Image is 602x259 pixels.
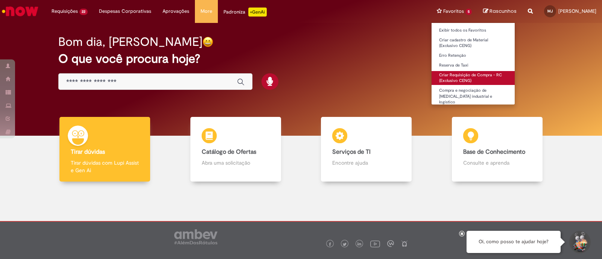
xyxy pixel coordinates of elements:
span: 22 [79,9,88,15]
span: Aprovações [163,8,189,15]
a: Criar Requisição de Compra - RC (Exclusivo CENG) [432,71,515,85]
h2: O que você procura hoje? [58,52,544,65]
img: logo_footer_workplace.png [387,240,394,247]
h2: Bom dia, [PERSON_NAME] [58,35,202,48]
p: Consulte e aprenda [463,159,531,167]
img: happy-face.png [202,36,213,47]
p: +GenAi [248,8,267,17]
div: Oi, como posso te ajudar hoje? [467,231,561,253]
a: Criar cadastro de Material (Exclusivo CENG) [432,36,515,50]
img: logo_footer_youtube.png [370,239,380,248]
span: [PERSON_NAME] [558,8,596,14]
p: Abra uma solicitação [202,159,270,167]
p: Encontre ajuda [332,159,400,167]
p: Tirar dúvidas com Lupi Assist e Gen Ai [71,159,139,174]
span: More [201,8,212,15]
a: Reserva de Taxi [432,61,515,70]
a: Compra e negociação de [MEDICAL_DATA] industrial e logístico [432,86,515,103]
b: Serviços de TI [332,148,371,156]
ul: Favoritos [431,23,515,105]
a: Rascunhos [483,8,517,15]
div: Padroniza [223,8,267,17]
img: ServiceNow [1,4,40,19]
img: logo_footer_twitter.png [343,242,347,246]
a: Exibir todos os Favoritos [432,26,515,35]
span: Despesas Corporativas [99,8,151,15]
img: logo_footer_linkedin.png [357,242,361,247]
a: Erro Retenção [432,51,515,60]
b: Base de Conhecimento [463,148,525,156]
a: Catálogo de Ofertas Abra uma solicitação [170,117,301,182]
a: Serviços de TI Encontre ajuda [301,117,432,182]
b: Catálogo de Ofertas [202,148,256,156]
img: logo_footer_facebook.png [328,242,332,246]
span: Favoritos [443,8,464,15]
b: Tirar dúvidas [71,148,105,156]
img: logo_footer_ambev_rotulo_gray.png [174,229,217,244]
a: Tirar dúvidas Tirar dúvidas com Lupi Assist e Gen Ai [40,117,170,182]
span: MJ [547,9,553,14]
span: Rascunhos [490,8,517,15]
span: Requisições [52,8,78,15]
a: Base de Conhecimento Consulte e aprenda [432,117,563,182]
img: logo_footer_naosei.png [401,240,408,247]
span: 5 [465,9,472,15]
button: Iniciar Conversa de Suporte [568,231,591,253]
